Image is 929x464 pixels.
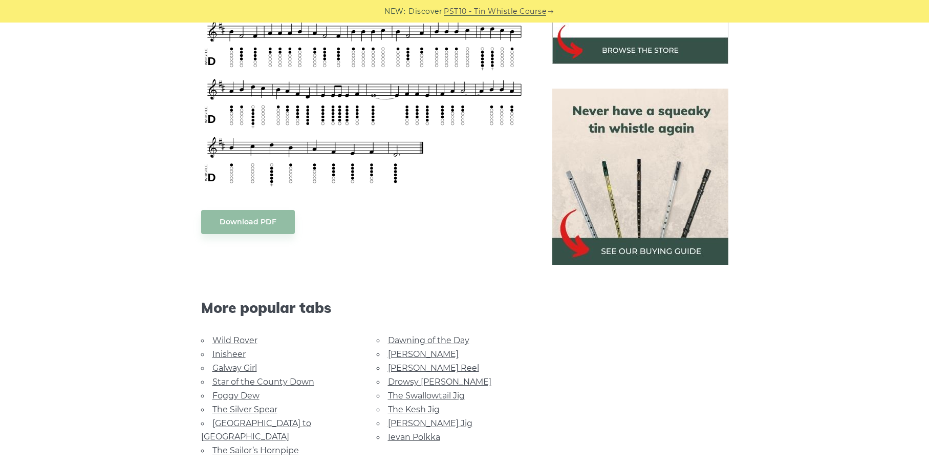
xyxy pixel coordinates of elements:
[212,377,314,387] a: Star of the County Down
[444,6,546,17] a: PST10 - Tin Whistle Course
[201,418,311,441] a: [GEOGRAPHIC_DATA] to [GEOGRAPHIC_DATA]
[388,432,440,442] a: Ievan Polkka
[408,6,442,17] span: Discover
[212,405,277,414] a: The Silver Spear
[388,418,472,428] a: [PERSON_NAME] Jig
[212,446,299,455] a: The Sailor’s Hornpipe
[212,335,257,345] a: Wild Rover
[201,210,295,234] a: Download PDF
[388,405,440,414] a: The Kesh Jig
[212,391,260,400] a: Foggy Dew
[388,391,465,400] a: The Swallowtail Jig
[388,349,459,359] a: [PERSON_NAME]
[388,335,469,345] a: Dawning of the Day
[212,349,246,359] a: Inisheer
[388,363,479,373] a: [PERSON_NAME] Reel
[384,6,405,17] span: NEW:
[201,299,528,317] span: More popular tabs
[552,89,728,265] img: tin whistle buying guide
[388,377,491,387] a: Drowsy [PERSON_NAME]
[212,363,257,373] a: Galway Girl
